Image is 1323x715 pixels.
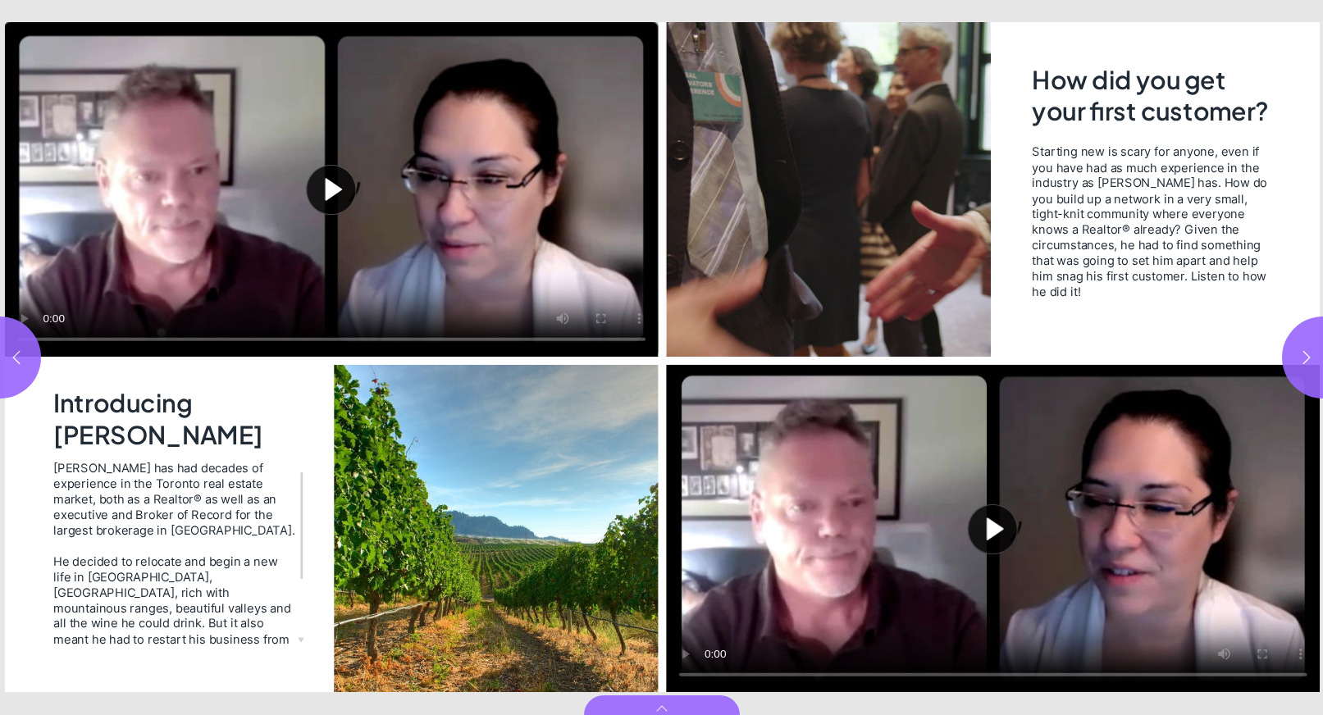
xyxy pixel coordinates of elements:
h2: How did you get your first customer? [1032,64,1271,132]
span: Starting new is scary for anyone, even if you have had as much experience in the industry as [PER... [1032,144,1267,299]
h2: Introducing [PERSON_NAME] [53,387,300,449]
section: Page 2 [1,22,663,692]
div: [PERSON_NAME] has had decades of experience in the Toronto real estate market, both as a Realtor®... [53,460,296,538]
